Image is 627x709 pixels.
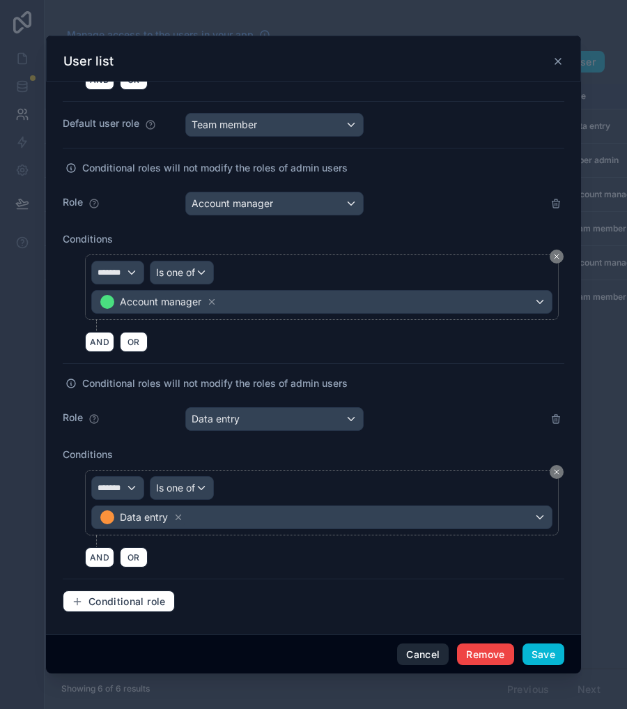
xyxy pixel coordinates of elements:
[457,643,513,666] button: Remove
[79,161,348,175] label: Conditional roles will not modify the roles of admin users
[156,481,195,495] span: Is one of
[156,266,195,280] span: Is one of
[63,448,174,462] label: Conditions
[192,118,257,132] div: Team member
[63,53,114,70] h3: User list
[91,290,552,314] button: Account manager
[120,510,168,524] span: Data entry
[85,547,114,567] button: AND
[120,547,148,567] button: OR
[150,261,214,284] button: Is one of
[63,590,175,613] button: Conditional role
[125,552,143,563] span: OR
[185,113,364,137] button: Team member
[91,505,552,529] button: Data entry
[63,195,83,209] label: Role
[63,232,174,246] label: Conditions
[185,192,364,215] button: Account manager
[192,412,240,426] div: Data entry
[85,332,114,352] button: AND
[120,332,148,352] button: OR
[79,376,348,390] label: Conditional roles will not modify the roles of admin users
[522,643,564,666] button: Save
[397,643,449,666] button: Cancel
[63,411,83,425] label: Role
[150,476,214,500] button: Is one of
[120,295,201,309] span: Account manager
[185,407,364,431] button: Data entry
[125,337,143,347] span: OR
[88,595,166,608] span: Conditional role
[192,197,273,211] div: Account manager
[63,116,139,130] label: Default user role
